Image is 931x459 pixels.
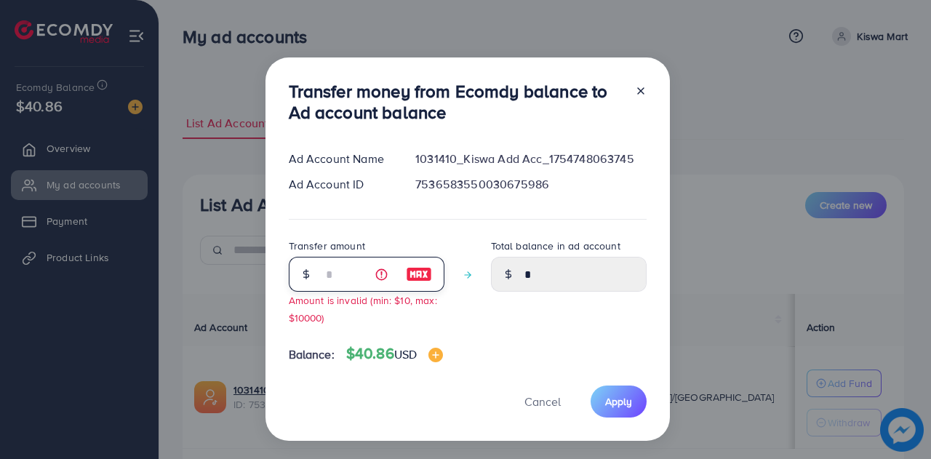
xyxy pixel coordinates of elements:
span: USD [394,346,417,362]
label: Total balance in ad account [491,239,620,253]
img: image [428,348,443,362]
button: Apply [591,386,647,417]
div: Ad Account Name [277,151,404,167]
span: Balance: [289,346,335,363]
div: 7536583550030675986 [404,176,658,193]
div: Ad Account ID [277,176,404,193]
img: image [406,266,432,283]
label: Transfer amount [289,239,365,253]
h4: $40.86 [346,345,443,363]
button: Cancel [506,386,579,417]
div: 1031410_Kiswa Add Acc_1754748063745 [404,151,658,167]
h3: Transfer money from Ecomdy balance to Ad account balance [289,81,623,123]
span: Apply [605,394,632,409]
small: Amount is invalid (min: $10, max: $10000) [289,293,437,324]
span: Cancel [524,394,561,410]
